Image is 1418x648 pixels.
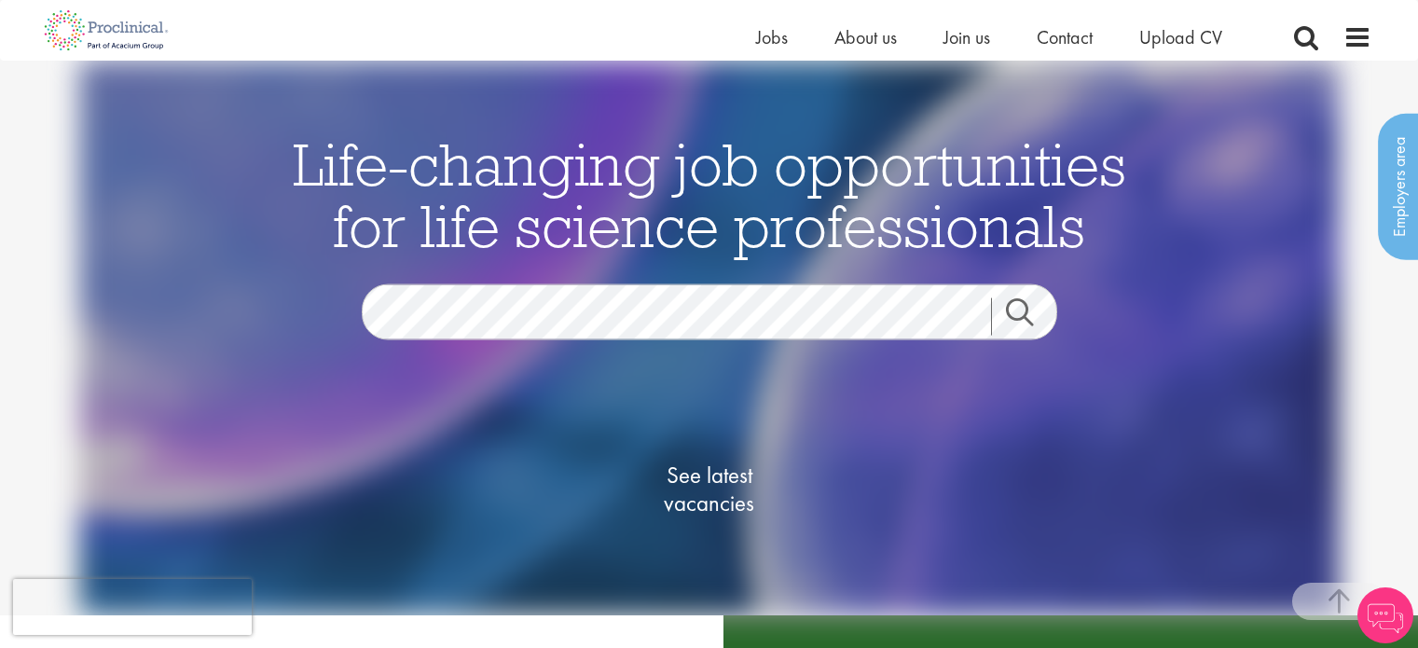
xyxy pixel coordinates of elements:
[834,25,897,49] a: About us
[991,298,1071,336] a: Job search submit button
[1139,25,1222,49] a: Upload CV
[616,462,803,517] span: See latest vacancies
[1357,587,1413,643] img: Chatbot
[943,25,990,49] a: Join us
[13,579,252,635] iframe: reCAPTCHA
[756,25,788,49] a: Jobs
[293,127,1126,263] span: Life-changing job opportunities for life science professionals
[79,61,1340,615] img: candidate home
[616,387,803,592] a: See latestvacancies
[1037,25,1093,49] a: Contact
